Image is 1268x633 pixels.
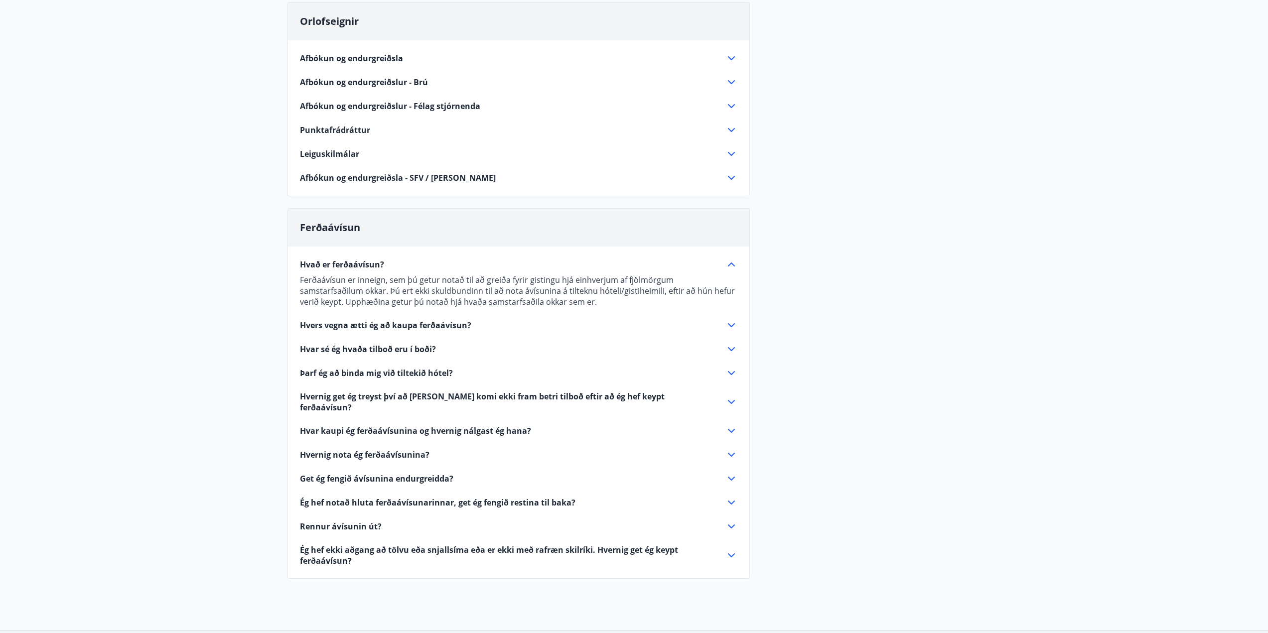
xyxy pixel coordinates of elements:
[300,76,737,88] div: Afbókun og endurgreiðslur - Brú
[300,544,713,566] span: Ég hef ekki aðgang að tölvu eða snjallsíma eða er ekki með rafræn skilríki. Hvernig get ég keypt ...
[300,125,370,135] span: Punktafrádráttur
[300,449,429,460] span: Hvernig nota ég ferðaávísunina?
[300,172,496,183] span: Afbókun og endurgreiðsla - SFV / [PERSON_NAME]
[300,53,403,64] span: Afbókun og endurgreiðsla
[300,100,737,112] div: Afbókun og endurgreiðslur - Félag stjórnenda
[300,449,737,461] div: Hvernig nota ég ferðaávísunina?
[300,101,480,112] span: Afbókun og endurgreiðslur - Félag stjórnenda
[300,521,382,532] span: Rennur ávísunin út?
[300,391,737,413] div: Hvernig get ég treyst því að [PERSON_NAME] komi ekki fram betri tilboð eftir að ég hef keypt ferð...
[300,274,737,307] p: Ferðaávísun er inneign, sem þú getur notað til að greiða fyrir gistingu hjá einhverjum af fjölmör...
[300,343,737,355] div: Hvar sé ég hvaða tilboð eru í boði?
[300,497,737,508] div: Ég hef notað hluta ferðaávísunarinnar, get ég fengið restina til baka?
[300,270,737,307] div: Hvað er ferðaávísun?
[300,544,737,566] div: Ég hef ekki aðgang að tölvu eða snjallsíma eða er ekki með rafræn skilríki. Hvernig get ég keypt ...
[300,391,713,413] span: Hvernig get ég treyst því að [PERSON_NAME] komi ekki fram betri tilboð eftir að ég hef keypt ferð...
[300,77,428,88] span: Afbókun og endurgreiðslur - Brú
[300,124,737,136] div: Punktafrádráttur
[300,425,737,437] div: Hvar kaupi ég ferðaávísunina og hvernig nálgast ég hana?
[300,520,737,532] div: Rennur ávísunin út?
[300,319,737,331] div: Hvers vegna ætti ég að kaupa ferðaávísun?
[300,368,453,379] span: Þarf ég að binda mig við tiltekið hótel?
[300,344,436,355] span: Hvar sé ég hvaða tilboð eru í boði?
[300,320,471,331] span: Hvers vegna ætti ég að kaupa ferðaávísun?
[300,473,737,485] div: Get ég fengið ávísunina endurgreidda?
[300,473,453,484] span: Get ég fengið ávísunina endurgreidda?
[300,148,359,159] span: Leiguskilmálar
[300,497,575,508] span: Ég hef notað hluta ferðaávísunarinnar, get ég fengið restina til baka?
[300,148,737,160] div: Leiguskilmálar
[300,258,737,270] div: Hvað er ferðaávísun?
[300,259,384,270] span: Hvað er ferðaávísun?
[300,367,737,379] div: Þarf ég að binda mig við tiltekið hótel?
[300,52,737,64] div: Afbókun og endurgreiðsla
[300,221,360,234] span: Ferðaávísun
[300,425,531,436] span: Hvar kaupi ég ferðaávísunina og hvernig nálgast ég hana?
[300,172,737,184] div: Afbókun og endurgreiðsla - SFV / [PERSON_NAME]
[300,14,359,28] span: Orlofseignir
